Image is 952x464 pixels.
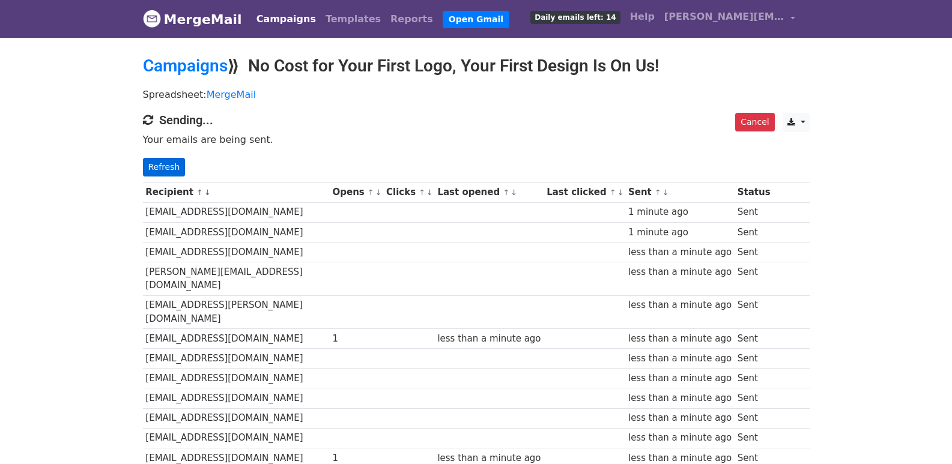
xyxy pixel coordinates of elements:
th: Sent [625,182,735,202]
a: Templates [321,7,386,31]
th: Recipient [143,182,330,202]
a: [PERSON_NAME][EMAIL_ADDRESS][DOMAIN_NAME] [659,5,800,33]
h4: Sending... [143,113,810,127]
img: MergeMail logo [143,10,161,28]
td: [EMAIL_ADDRESS][DOMAIN_NAME] [143,388,330,408]
td: Sent [735,408,773,428]
a: ↓ [662,188,669,197]
div: less than a minute ago [628,332,732,346]
div: less than a minute ago [628,411,732,425]
a: ↑ [655,188,661,197]
td: [EMAIL_ADDRESS][PERSON_NAME][DOMAIN_NAME] [143,295,330,329]
a: Help [625,5,659,29]
a: Campaigns [252,7,321,31]
a: ↑ [419,188,425,197]
div: less than a minute ago [628,431,732,445]
a: ↑ [503,188,509,197]
td: [EMAIL_ADDRESS][DOMAIN_NAME] [143,202,330,222]
th: Clicks [383,182,434,202]
td: Sent [735,388,773,408]
div: less than a minute ago [628,391,732,405]
a: Open Gmail [443,11,509,28]
a: ↑ [610,188,616,197]
td: Sent [735,202,773,222]
td: [PERSON_NAME][EMAIL_ADDRESS][DOMAIN_NAME] [143,262,330,295]
a: MergeMail [143,7,242,32]
iframe: Chat Widget [892,406,952,464]
a: ↑ [196,188,203,197]
div: 1 minute ago [628,205,732,219]
a: ↓ [426,188,433,197]
a: ↓ [204,188,211,197]
td: [EMAIL_ADDRESS][DOMAIN_NAME] [143,428,330,448]
th: Last opened [435,182,544,202]
p: Spreadsheet: [143,88,810,101]
td: Sent [735,222,773,242]
a: ↑ [368,188,374,197]
td: [EMAIL_ADDRESS][DOMAIN_NAME] [143,408,330,428]
td: [EMAIL_ADDRESS][DOMAIN_NAME] [143,369,330,388]
div: less than a minute ago [628,372,732,385]
div: less than a minute ago [628,298,732,312]
a: Reports [386,7,438,31]
td: Sent [735,329,773,349]
a: Daily emails left: 14 [526,5,625,29]
p: Your emails are being sent. [143,133,810,146]
a: Campaigns [143,56,228,76]
td: [EMAIL_ADDRESS][DOMAIN_NAME] [143,242,330,262]
span: [PERSON_NAME][EMAIL_ADDRESS][DOMAIN_NAME] [664,10,784,24]
td: Sent [735,428,773,448]
a: Cancel [735,113,774,131]
div: less than a minute ago [628,352,732,366]
td: Sent [735,369,773,388]
h2: ⟫ No Cost for Your First Logo, Your First Design Is On Us! [143,56,810,76]
td: [EMAIL_ADDRESS][DOMAIN_NAME] [143,349,330,369]
td: Sent [735,295,773,329]
a: MergeMail [207,89,256,100]
th: Status [735,182,773,202]
td: Sent [735,349,773,369]
td: [EMAIL_ADDRESS][DOMAIN_NAME] [143,329,330,349]
div: 1 [332,332,380,346]
div: less than a minute ago [628,265,732,279]
a: ↓ [375,188,382,197]
span: Daily emails left: 14 [530,11,620,24]
a: Refresh [143,158,186,176]
td: [EMAIL_ADDRESS][DOMAIN_NAME] [143,222,330,242]
div: less than a minute ago [437,332,541,346]
div: 1 minute ago [628,226,732,240]
td: Sent [735,242,773,262]
th: Last clicked [544,182,625,202]
td: Sent [735,262,773,295]
div: less than a minute ago [628,246,732,259]
th: Opens [330,182,384,202]
a: ↓ [511,188,517,197]
a: ↓ [617,188,624,197]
